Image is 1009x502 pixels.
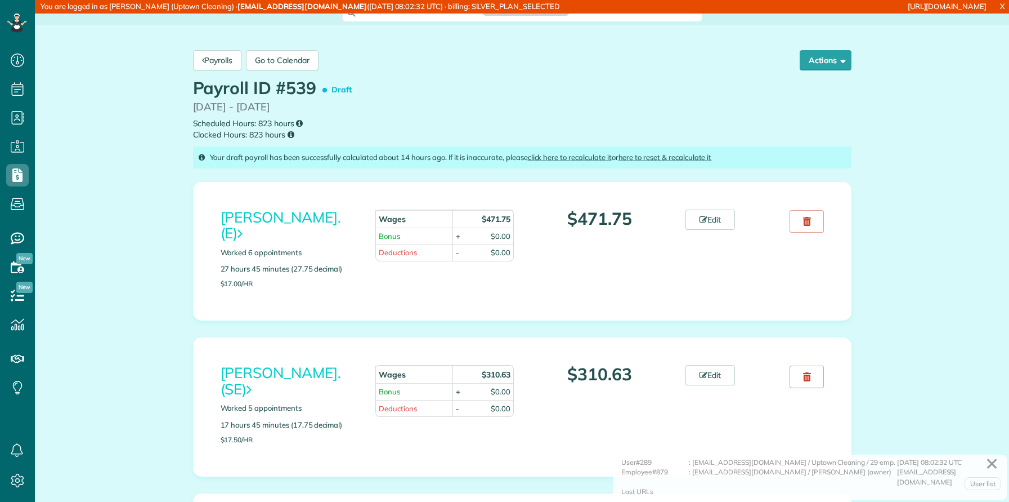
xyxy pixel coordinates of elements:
[325,80,356,100] span: Draft
[221,247,359,258] p: Worked 6 appointments
[980,450,1004,477] a: ✕
[482,214,510,224] strong: $471.75
[965,477,1001,491] a: User list
[375,383,452,400] td: Bonus
[375,400,452,417] td: Deductions
[379,370,406,380] strong: Wages
[456,231,460,242] div: +
[618,153,712,162] a: here to reset & recalculate it
[491,403,510,414] div: $0.00
[491,247,510,258] div: $0.00
[221,208,341,243] a: [PERSON_NAME]. (E)
[456,403,459,414] div: -
[482,370,510,380] strong: $310.63
[221,403,359,414] p: Worked 5 appointments
[908,2,986,11] a: [URL][DOMAIN_NAME]
[237,2,367,11] strong: [EMAIL_ADDRESS][DOMAIN_NAME]
[621,467,689,487] div: Employee#879
[193,79,357,100] h1: Payroll ID #539
[193,100,851,115] p: [DATE] - [DATE]
[897,467,998,487] div: [EMAIL_ADDRESS][DOMAIN_NAME]
[491,387,510,397] div: $0.00
[375,228,452,245] td: Bonus
[491,231,510,242] div: $0.00
[621,487,653,497] div: Last URLs
[221,420,359,430] p: 17 hours 45 minutes (17.75 decimal)
[897,457,998,468] div: [DATE] 08:02:32 UTC
[689,457,897,468] div: : [EMAIL_ADDRESS][DOMAIN_NAME] / Uptown Cleaning / 29 emp.
[685,210,735,230] a: Edit
[193,118,851,141] small: Scheduled Hours: 823 hours Clocked Hours: 823 hours
[221,363,341,398] a: [PERSON_NAME]. (SE)
[221,280,359,287] p: $17.00/hr
[685,365,735,385] a: Edit
[193,146,851,168] div: Your draft payroll has been successfully calculated about 14 hours ago. If it is inaccurate, plea...
[379,214,406,224] strong: Wages
[528,153,612,162] a: click here to recalculate it
[16,253,33,264] span: New
[16,282,33,293] span: New
[800,50,851,70] button: Actions
[531,365,669,384] p: $310.63
[221,436,359,443] p: $17.50/hr
[456,387,460,397] div: +
[689,467,897,487] div: : [EMAIL_ADDRESS][DOMAIN_NAME] / [PERSON_NAME] (owner)
[531,210,669,228] p: $471.75
[246,50,318,70] a: Go to Calendar
[221,264,359,274] p: 27 hours 45 minutes (27.75 decimal)
[621,457,689,468] div: User#289
[193,50,242,70] a: Payrolls
[375,244,452,261] td: Deductions
[456,247,459,258] div: -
